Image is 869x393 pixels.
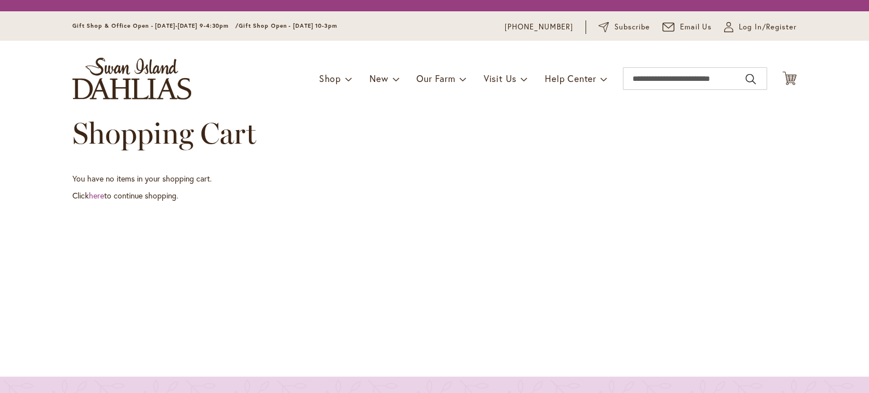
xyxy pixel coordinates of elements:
a: store logo [72,58,191,100]
p: You have no items in your shopping cart. [72,173,797,184]
button: Search [746,70,756,88]
a: Email Us [662,21,712,33]
a: Log In/Register [724,21,797,33]
span: Email Us [680,21,712,33]
a: Subscribe [599,21,650,33]
span: Gift Shop & Office Open - [DATE]-[DATE] 9-4:30pm / [72,22,239,29]
span: Log In/Register [739,21,797,33]
span: Help Center [545,72,596,84]
span: Shopping Cart [72,115,256,151]
a: here [89,190,104,201]
span: Shop [319,72,341,84]
span: Subscribe [614,21,650,33]
span: New [369,72,388,84]
a: [PHONE_NUMBER] [505,21,573,33]
p: Click to continue shopping. [72,190,797,201]
span: Our Farm [416,72,455,84]
span: Visit Us [484,72,517,84]
span: Gift Shop Open - [DATE] 10-3pm [239,22,337,29]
